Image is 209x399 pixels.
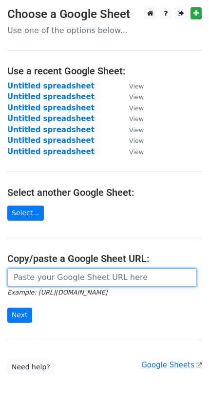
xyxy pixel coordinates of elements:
[119,136,144,145] a: View
[7,308,32,323] input: Next
[7,92,95,101] a: Untitled spreadsheet
[7,268,197,287] input: Paste your Google Sheet URL here
[160,352,209,399] iframe: Chat Widget
[129,137,144,144] small: View
[7,206,44,221] a: Select...
[129,115,144,122] small: View
[119,82,144,90] a: View
[141,361,202,369] a: Google Sheets
[7,187,202,198] h4: Select another Google Sheet:
[119,147,144,156] a: View
[7,125,95,134] a: Untitled spreadsheet
[119,114,144,123] a: View
[7,360,55,375] a: Need help?
[129,126,144,134] small: View
[7,114,95,123] a: Untitled spreadsheet
[7,7,202,21] h3: Choose a Google Sheet
[129,93,144,101] small: View
[7,136,95,145] a: Untitled spreadsheet
[119,104,144,112] a: View
[129,83,144,90] small: View
[7,104,95,112] a: Untitled spreadsheet
[7,65,202,77] h4: Use a recent Google Sheet:
[7,25,202,35] p: Use one of the options below...
[7,289,107,296] small: Example: [URL][DOMAIN_NAME]
[119,92,144,101] a: View
[129,148,144,156] small: View
[129,104,144,112] small: View
[7,147,95,156] a: Untitled spreadsheet
[7,82,95,90] a: Untitled spreadsheet
[7,253,202,264] h4: Copy/paste a Google Sheet URL:
[119,125,144,134] a: View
